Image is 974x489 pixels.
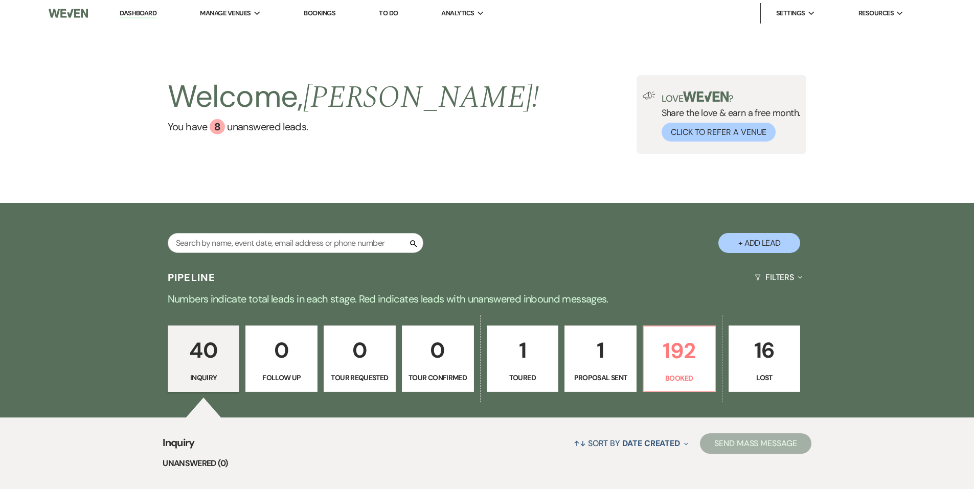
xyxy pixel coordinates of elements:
a: 0Tour Requested [324,325,396,392]
div: 8 [210,119,225,134]
img: weven-logo-green.svg [683,91,729,102]
a: 1Proposal Sent [564,325,637,392]
a: 192Booked [643,325,716,392]
span: ↑↓ [574,438,586,449]
li: Unanswered (0) [163,457,811,470]
p: 1 [493,333,552,367]
p: Toured [493,372,552,383]
p: Numbers indicate total leads in each stage. Red indicates leads with unanswered inbound messages. [119,291,855,307]
p: Tour Confirmed [409,372,467,383]
button: + Add Lead [718,233,800,253]
span: Analytics [441,8,474,18]
span: Inquiry [163,435,195,457]
a: To Do [379,9,398,17]
p: Booked [650,372,709,384]
span: Manage Venues [200,8,251,18]
p: Love ? [662,91,801,103]
a: Dashboard [120,9,156,18]
a: 0Tour Confirmed [402,325,474,392]
p: 1 [571,333,630,367]
p: 0 [252,333,311,367]
img: loud-speaker-illustration.svg [643,91,655,100]
button: Click to Refer a Venue [662,123,776,142]
a: 16Lost [729,325,801,392]
p: 40 [174,333,233,367]
a: 0Follow Up [245,325,318,392]
a: You have 8 unanswered leads. [168,119,539,134]
p: Follow Up [252,372,311,383]
span: [PERSON_NAME] ! [303,74,539,121]
p: 16 [735,333,794,367]
div: Share the love & earn a free month. [655,91,801,142]
a: 40Inquiry [168,325,240,392]
button: Sort By Date Created [570,430,692,457]
p: 192 [650,334,709,368]
input: Search by name, event date, email address or phone number [168,233,423,253]
a: Bookings [304,9,335,17]
button: Filters [751,264,806,291]
span: Settings [776,8,805,18]
a: 1Toured [487,325,559,392]
button: Send Mass Message [700,433,811,454]
p: 0 [330,333,389,367]
h2: Welcome, [168,75,539,119]
span: Resources [858,8,894,18]
h3: Pipeline [168,270,216,285]
p: Proposal Sent [571,372,630,383]
p: 0 [409,333,467,367]
span: Date Created [622,438,680,449]
p: Tour Requested [330,372,389,383]
p: Inquiry [174,372,233,383]
p: Lost [735,372,794,383]
img: Weven Logo [49,3,87,24]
